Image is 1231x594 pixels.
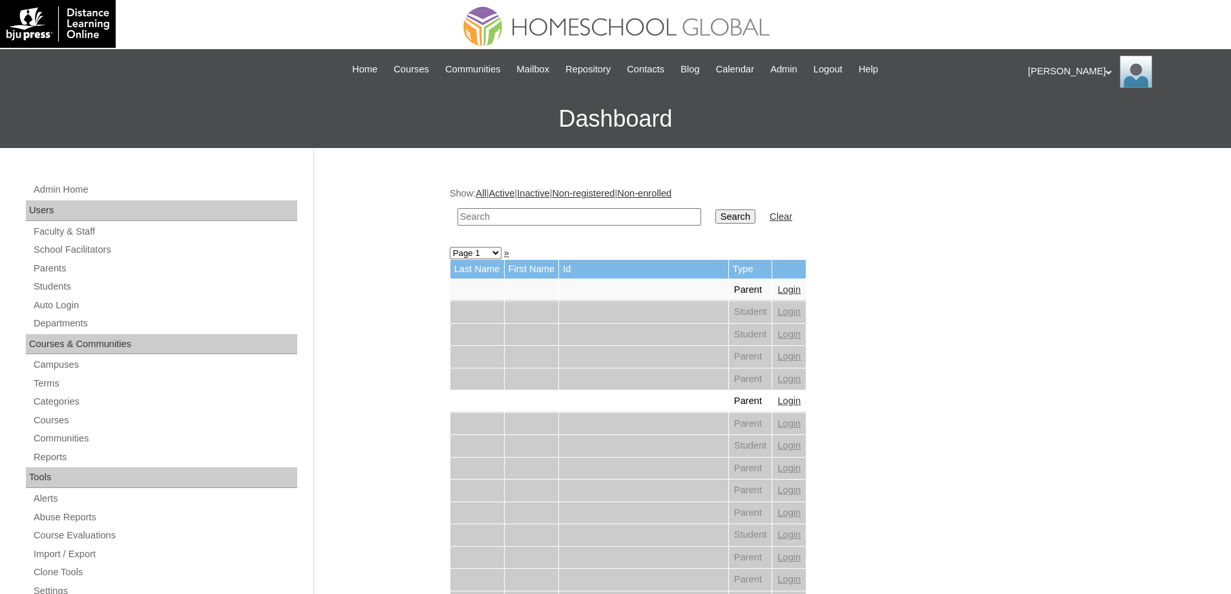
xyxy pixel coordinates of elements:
a: Import / Export [32,546,297,562]
a: Students [32,279,297,295]
td: Student [729,435,772,457]
a: Login [777,485,801,495]
td: Id [559,260,728,279]
a: Login [777,440,801,451]
a: School Facilitators [32,242,297,258]
a: Repository [559,62,617,77]
a: Login [777,529,801,540]
a: Login [777,396,801,406]
a: Auto Login [32,297,297,313]
a: Logout [807,62,849,77]
span: Repository [565,62,611,77]
td: Parent [729,502,772,524]
td: Last Name [450,260,504,279]
td: Parent [729,458,772,480]
a: Mailbox [510,62,556,77]
td: First Name [505,260,559,279]
td: Type [729,260,772,279]
a: Courses [387,62,436,77]
td: Parent [729,368,772,390]
a: All [476,188,486,198]
div: Users [26,200,297,221]
a: Active [489,188,514,198]
a: Login [777,574,801,584]
td: Student [729,524,772,546]
a: » [504,248,509,258]
a: Non-registered [552,188,615,198]
a: Campuses [32,357,297,373]
a: Login [777,507,801,518]
img: Ariane Ebuen [1120,56,1152,88]
div: Courses & Communities [26,334,297,355]
h3: Dashboard [6,90,1225,148]
a: Login [777,306,801,317]
td: Parent [729,413,772,435]
a: Categories [32,394,297,410]
a: Clear [770,211,792,222]
td: Parent [729,547,772,569]
span: Admin [770,62,797,77]
a: Login [777,552,801,562]
a: Communities [439,62,507,77]
td: Student [729,301,772,323]
a: Login [777,284,801,295]
a: Non-enrolled [617,188,671,198]
span: Home [352,62,377,77]
a: Communities [32,430,297,447]
a: Clone Tools [32,564,297,580]
input: Search [458,208,701,226]
a: Course Evaluations [32,527,297,544]
span: Calendar [716,62,754,77]
td: Parent [729,390,772,412]
a: Departments [32,315,297,332]
span: Mailbox [517,62,550,77]
a: Login [777,418,801,429]
a: Courses [32,412,297,429]
a: Admin [764,62,804,77]
a: Login [777,351,801,361]
span: Blog [680,62,699,77]
div: Show: | | | | [450,187,1089,233]
a: Login [777,329,801,339]
div: [PERSON_NAME] [1028,56,1218,88]
div: Tools [26,467,297,488]
td: Parent [729,480,772,502]
img: logo-white.png [6,6,109,41]
span: Logout [814,62,843,77]
td: Parent [729,279,772,301]
span: Help [859,62,878,77]
a: Faculty & Staff [32,224,297,240]
a: Login [777,463,801,473]
td: Student [729,324,772,346]
input: Search [715,209,755,224]
a: Contacts [620,62,671,77]
span: Contacts [627,62,664,77]
span: Communities [445,62,501,77]
td: Parent [729,346,772,368]
a: Help [852,62,885,77]
a: Alerts [32,491,297,507]
a: Inactive [517,188,550,198]
a: Abuse Reports [32,509,297,525]
a: Terms [32,376,297,392]
a: Home [346,62,384,77]
a: Login [777,374,801,384]
a: Blog [674,62,706,77]
td: Parent [729,569,772,591]
a: Parents [32,260,297,277]
span: Courses [394,62,429,77]
a: Calendar [710,62,761,77]
a: Admin Home [32,182,297,198]
a: Reports [32,449,297,465]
